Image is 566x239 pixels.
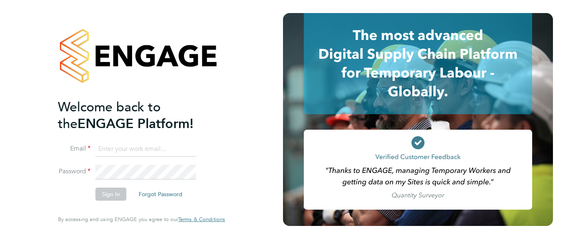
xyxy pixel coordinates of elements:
[58,167,91,176] label: Password
[95,142,196,157] input: Enter your work email...
[58,99,161,132] span: Welcome back to the
[178,216,225,223] a: Terms & Conditions
[58,144,91,153] label: Email
[95,188,126,201] button: Sign In
[132,188,189,201] button: Forgot Password
[58,216,225,223] span: By accessing and using ENGAGE you agree to our
[58,99,217,132] h2: ENGAGE Platform!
